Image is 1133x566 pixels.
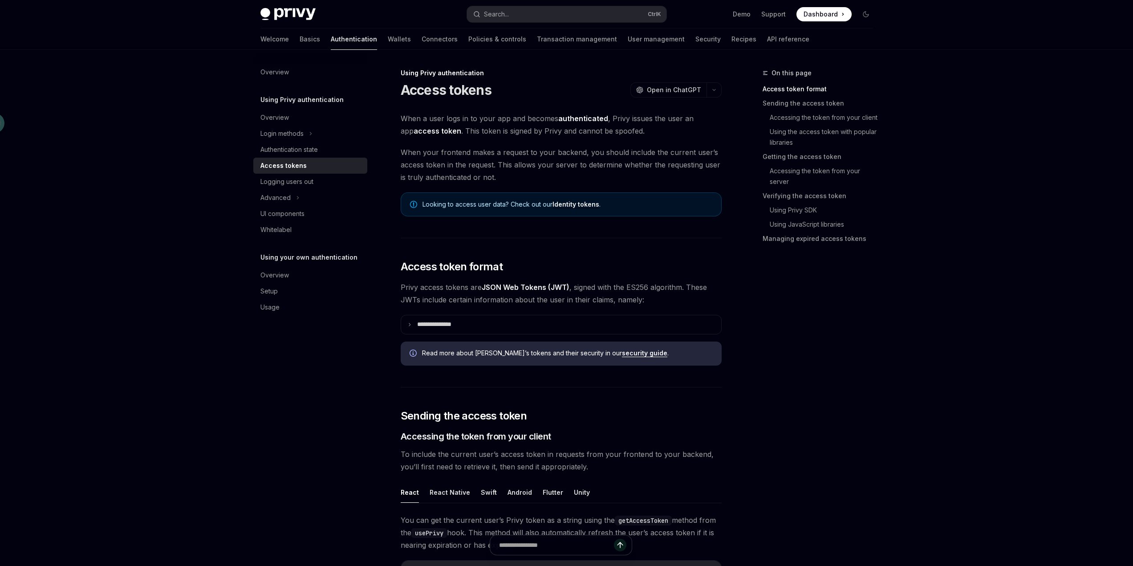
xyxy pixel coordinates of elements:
div: Whitelabel [260,224,292,235]
a: Policies & controls [468,29,526,50]
a: Identity tokens [552,200,599,208]
a: Getting the access token [763,150,880,164]
a: Accessing the token from your server [770,164,880,189]
div: Search... [484,9,509,20]
a: Accessing the token from your client [770,110,880,125]
span: When your frontend makes a request to your backend, you should include the current user’s access ... [401,146,722,183]
div: Overview [260,270,289,281]
a: Using Privy SDK [770,203,880,217]
span: You can get the current user’s Privy token as a string using the method from the hook. This metho... [401,514,722,551]
span: Ctrl K [648,11,661,18]
a: API reference [767,29,809,50]
div: Login methods [260,128,304,139]
a: Dashboard [796,7,852,21]
span: Privy access tokens are , signed with the ES256 algorithm. These JWTs include certain information... [401,281,722,306]
a: Access token format [763,82,880,96]
a: Authentication state [253,142,367,158]
button: Swift [481,482,497,503]
h5: Using your own authentication [260,252,357,263]
strong: authenticated [558,114,608,123]
button: Toggle dark mode [859,7,873,21]
span: Dashboard [804,10,838,19]
code: getAccessToken [615,516,672,525]
div: Usage [260,302,280,313]
div: Access tokens [260,160,307,171]
a: Overview [253,110,367,126]
a: Recipes [731,29,756,50]
div: Advanced [260,192,291,203]
a: Verifying the access token [763,189,880,203]
h1: Access tokens [401,82,491,98]
a: Connectors [422,29,458,50]
button: Open in ChatGPT [630,82,707,98]
a: Using JavaScript libraries [770,217,880,232]
button: Search...CtrlK [467,6,666,22]
div: Overview [260,112,289,123]
span: Read more about [PERSON_NAME]’s tokens and their security in our . [422,349,713,358]
button: Flutter [543,482,563,503]
a: Support [761,10,786,19]
a: Wallets [388,29,411,50]
code: usePrivy [411,528,447,538]
a: security guide [622,349,667,357]
div: Logging users out [260,176,313,187]
span: To include the current user’s access token in requests from your frontend to your backend, you’ll... [401,448,722,473]
strong: access token [414,126,461,135]
a: JSON Web Tokens (JWT) [482,283,569,292]
a: Transaction management [537,29,617,50]
a: Demo [733,10,751,19]
a: Using the access token with popular libraries [770,125,880,150]
span: Accessing the token from your client [401,430,551,443]
div: Authentication state [260,144,318,155]
a: UI components [253,206,367,222]
span: Sending the access token [401,409,527,423]
svg: Note [410,201,417,208]
span: Looking to access user data? Check out our . [422,200,712,209]
a: Security [695,29,721,50]
svg: Info [410,350,418,358]
button: React Native [430,482,470,503]
span: Open in ChatGPT [647,86,701,94]
a: Authentication [331,29,377,50]
button: Unity [574,482,590,503]
button: Send message [614,539,626,551]
span: Access token format [401,260,503,274]
a: Overview [253,267,367,283]
a: Basics [300,29,320,50]
span: On this page [772,68,812,78]
button: Android [508,482,532,503]
a: Logging users out [253,174,367,190]
a: Access tokens [253,158,367,174]
a: Usage [253,299,367,315]
a: Managing expired access tokens [763,232,880,246]
a: Overview [253,64,367,80]
div: Using Privy authentication [401,69,722,77]
h5: Using Privy authentication [260,94,344,105]
a: Setup [253,283,367,299]
div: Setup [260,286,278,297]
button: React [401,482,419,503]
img: dark logo [260,8,316,20]
div: UI components [260,208,305,219]
span: When a user logs in to your app and becomes , Privy issues the user an app . This token is signed... [401,112,722,137]
a: Sending the access token [763,96,880,110]
a: Welcome [260,29,289,50]
div: Overview [260,67,289,77]
a: Whitelabel [253,222,367,238]
a: User management [628,29,685,50]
